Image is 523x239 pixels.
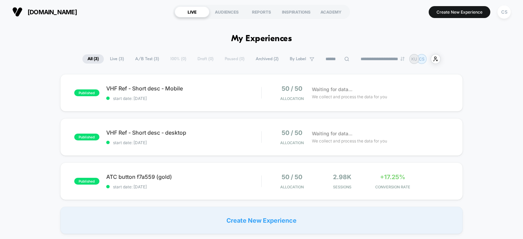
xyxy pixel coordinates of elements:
[282,129,302,136] span: 50 / 50
[429,6,490,18] button: Create New Experience
[74,134,99,140] span: published
[419,56,425,62] p: CS
[280,140,304,145] span: Allocation
[282,85,302,92] span: 50 / 50
[74,178,99,185] span: published
[280,96,304,101] span: Allocation
[380,173,405,181] span: +17.25%
[400,57,405,61] img: end
[312,130,352,137] span: Waiting for data...
[312,93,387,100] span: We collect and process the data for you
[82,54,104,64] span: All ( 3 )
[312,86,352,93] span: Waiting for data...
[106,184,261,189] span: start date: [DATE]
[105,54,129,64] span: Live ( 3 )
[369,185,416,189] span: CONVERSION RATE
[106,96,261,101] span: start date: [DATE]
[312,138,387,144] span: We collect and process the data for you
[74,89,99,96] span: published
[12,7,22,17] img: Visually logo
[244,6,279,17] div: REPORTS
[290,56,306,62] span: By Label
[495,5,513,19] button: CS
[319,185,366,189] span: Sessions
[106,140,261,145] span: start date: [DATE]
[106,85,261,92] span: VHF Ref - Short desc - Mobile
[209,6,244,17] div: AUDIENCES
[28,8,77,16] span: [DOMAIN_NAME]
[280,185,304,189] span: Allocation
[251,54,284,64] span: Archived ( 2 )
[106,129,261,136] span: VHF Ref - Short desc - desktop
[333,173,351,181] span: 2.98k
[282,173,302,181] span: 50 / 50
[106,173,261,180] span: ATC button f7a559 (gold)
[130,54,164,64] span: A/B Test ( 3 )
[231,34,292,44] h1: My Experiences
[411,56,417,62] p: KU
[175,6,209,17] div: LIVE
[314,6,348,17] div: ACADEMY
[60,207,463,234] div: Create New Experience
[10,6,79,17] button: [DOMAIN_NAME]
[279,6,314,17] div: INSPIRATIONS
[497,5,511,19] div: CS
